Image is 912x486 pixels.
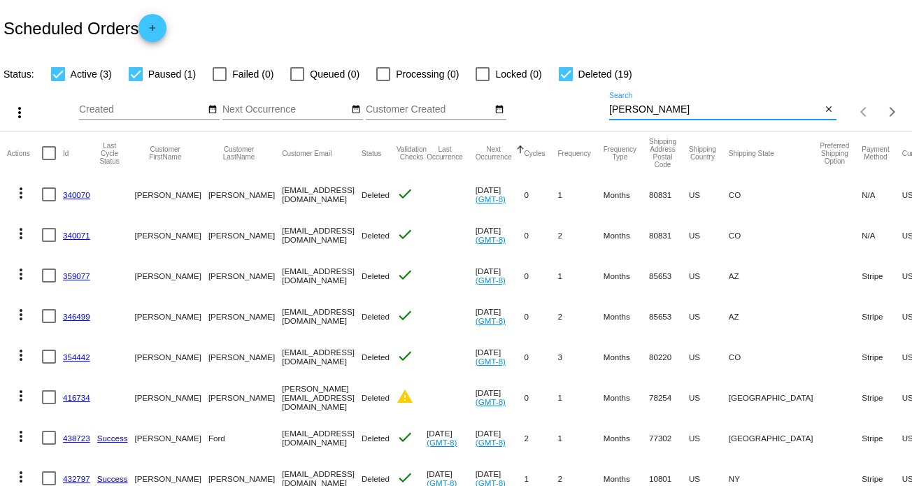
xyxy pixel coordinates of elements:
a: 359077 [63,271,90,280]
mat-icon: warning [397,388,413,405]
mat-cell: 0 [525,336,558,377]
mat-cell: [DATE] [476,377,525,417]
button: Change sorting for PreferredShippingOption [820,142,850,165]
mat-icon: check [397,185,413,202]
mat-cell: N/A [862,215,902,255]
mat-header-cell: Validation Checks [397,132,427,174]
a: (GMT-8) [476,357,506,366]
mat-cell: AZ [729,255,820,296]
mat-cell: 85653 [649,296,689,336]
mat-cell: US [689,336,729,377]
mat-cell: [DATE] [427,417,476,458]
span: Deleted [362,312,390,321]
mat-cell: Months [604,215,649,255]
mat-icon: more_vert [13,347,29,364]
mat-cell: [PERSON_NAME] [208,336,282,377]
mat-cell: AZ [729,296,820,336]
mat-icon: date_range [208,104,218,115]
button: Next page [878,98,906,126]
a: 432797 [63,474,90,483]
span: Deleted (19) [578,66,632,83]
input: Search [609,104,822,115]
mat-icon: check [397,307,413,324]
a: 346499 [63,312,90,321]
mat-cell: Ford [208,417,282,458]
a: (GMT-8) [476,235,506,244]
mat-cell: [DATE] [476,296,525,336]
mat-cell: 0 [525,377,558,417]
mat-icon: check [397,266,413,283]
a: (GMT-8) [476,194,506,203]
button: Change sorting for Id [63,149,69,157]
button: Clear [822,103,836,117]
a: 416734 [63,393,90,402]
button: Change sorting for NextOccurrenceUtc [476,145,512,161]
button: Change sorting for FrequencyType [604,145,636,161]
button: Previous page [850,98,878,126]
mat-cell: 2 [525,417,558,458]
button: Change sorting for PaymentMethod.Type [862,145,889,161]
mat-cell: 0 [525,215,558,255]
mat-cell: US [689,377,729,417]
h2: Scheduled Orders [3,14,166,42]
mat-cell: US [689,174,729,215]
mat-icon: more_vert [13,428,29,445]
mat-icon: more_vert [13,469,29,485]
mat-cell: Months [604,255,649,296]
mat-cell: [EMAIL_ADDRESS][DOMAIN_NAME] [282,255,362,296]
mat-icon: more_vert [13,266,29,283]
a: (GMT-8) [476,276,506,285]
mat-cell: US [689,296,729,336]
mat-cell: [DATE] [476,174,525,215]
mat-cell: CO [729,174,820,215]
a: Success [97,434,128,443]
mat-icon: check [397,226,413,243]
input: Created [79,104,205,115]
mat-cell: [EMAIL_ADDRESS][DOMAIN_NAME] [282,174,362,215]
mat-cell: US [689,417,729,458]
mat-cell: Months [604,336,649,377]
a: (GMT-8) [476,316,506,325]
mat-icon: date_range [494,104,504,115]
span: Deleted [362,352,390,362]
mat-cell: 0 [525,255,558,296]
button: Change sorting for Status [362,149,381,157]
mat-cell: US [689,255,729,296]
mat-cell: [DATE] [476,336,525,377]
mat-cell: Stripe [862,377,902,417]
a: 354442 [63,352,90,362]
a: (GMT-8) [427,438,457,447]
button: Change sorting for LastProcessingCycleId [97,142,122,165]
mat-icon: more_vert [13,387,29,404]
mat-icon: check [397,429,413,445]
mat-cell: 1 [558,174,604,215]
span: Active (3) [71,66,112,83]
mat-cell: CO [729,215,820,255]
span: Paused (1) [148,66,196,83]
mat-icon: check [397,348,413,364]
mat-cell: [EMAIL_ADDRESS][DOMAIN_NAME] [282,336,362,377]
a: 340071 [63,231,90,240]
mat-cell: 80220 [649,336,689,377]
mat-cell: [DATE] [476,215,525,255]
mat-cell: 85653 [649,255,689,296]
mat-cell: [PERSON_NAME] [208,377,282,417]
mat-icon: date_range [351,104,361,115]
mat-cell: 1 [558,417,604,458]
mat-cell: 0 [525,296,558,336]
button: Change sorting for ShippingPostcode [649,138,676,169]
input: Customer Created [366,104,492,115]
mat-cell: [EMAIL_ADDRESS][DOMAIN_NAME] [282,215,362,255]
span: Locked (0) [495,66,541,83]
button: Change sorting for LastOccurrenceUtc [427,145,463,161]
mat-cell: 80831 [649,215,689,255]
mat-cell: [PERSON_NAME] [135,255,208,296]
mat-cell: CO [729,336,820,377]
mat-cell: [GEOGRAPHIC_DATA] [729,417,820,458]
mat-cell: 1 [558,255,604,296]
mat-cell: 2 [558,215,604,255]
mat-cell: N/A [862,174,902,215]
mat-cell: [EMAIL_ADDRESS][DOMAIN_NAME] [282,417,362,458]
mat-cell: [DATE] [476,417,525,458]
mat-cell: [PERSON_NAME] [135,174,208,215]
